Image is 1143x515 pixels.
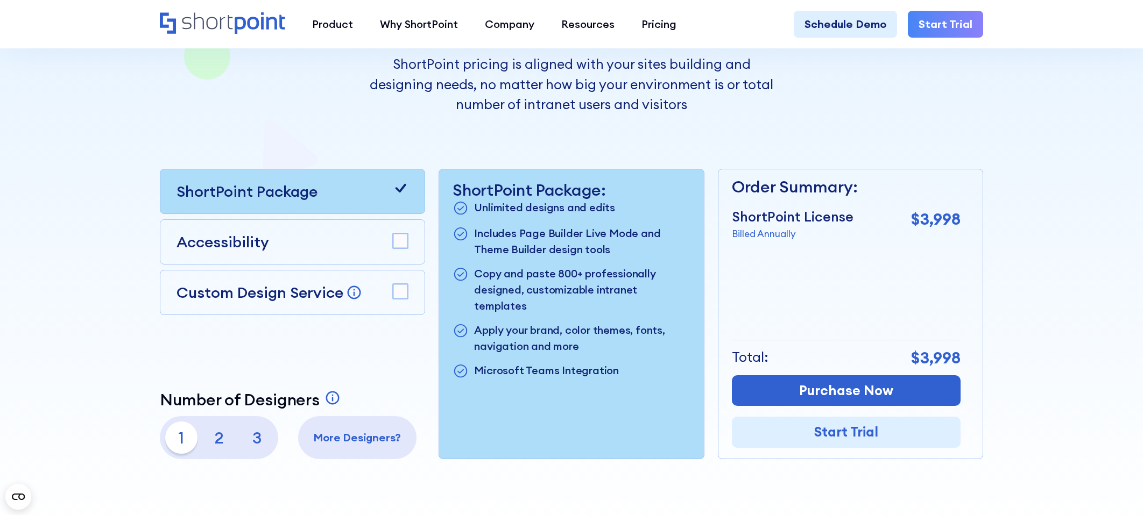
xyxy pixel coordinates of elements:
[312,16,353,32] div: Product
[732,227,853,241] p: Billed Annually
[949,390,1143,515] iframe: Chat Widget
[177,180,317,203] p: ShortPoint Package
[304,430,411,446] p: More Designers?
[732,375,961,406] a: Purchase Now
[366,11,471,38] a: Why ShortPoint
[911,346,961,370] p: $3,998
[380,16,458,32] div: Why ShortPoint
[474,266,690,314] p: Copy and paste 800+ professionally designed, customizable intranet templates
[628,11,690,38] a: Pricing
[474,225,690,257] p: Includes Page Builder Live Mode and Theme Builder design tools
[471,11,548,38] a: Company
[732,207,853,227] p: ShortPoint License
[5,484,31,510] button: Open CMP widget
[177,231,269,253] p: Accessibility
[561,16,615,32] div: Resources
[474,322,690,354] p: Apply your brand, color themes, fonts, navigation and more
[177,283,343,302] p: Custom Design Service
[732,175,961,199] p: Order Summary:
[241,421,273,454] p: 3
[732,347,768,368] p: Total:
[203,421,235,454] p: 2
[911,207,961,231] p: $3,998
[474,199,615,217] p: Unlimited designs and edits
[453,180,690,199] p: ShortPoint Package:
[908,11,983,38] a: Start Trial
[641,16,676,32] div: Pricing
[794,11,897,38] a: Schedule Demo
[299,11,366,38] a: Product
[160,390,319,409] p: Number of Designers
[485,16,534,32] div: Company
[370,54,773,115] p: ShortPoint pricing is aligned with your sites building and designing needs, no matter how big you...
[474,362,619,380] p: Microsoft Teams Integration
[165,421,197,454] p: 1
[160,12,285,35] a: Home
[160,390,343,409] a: Number of Designers
[548,11,628,38] a: Resources
[732,417,961,448] a: Start Trial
